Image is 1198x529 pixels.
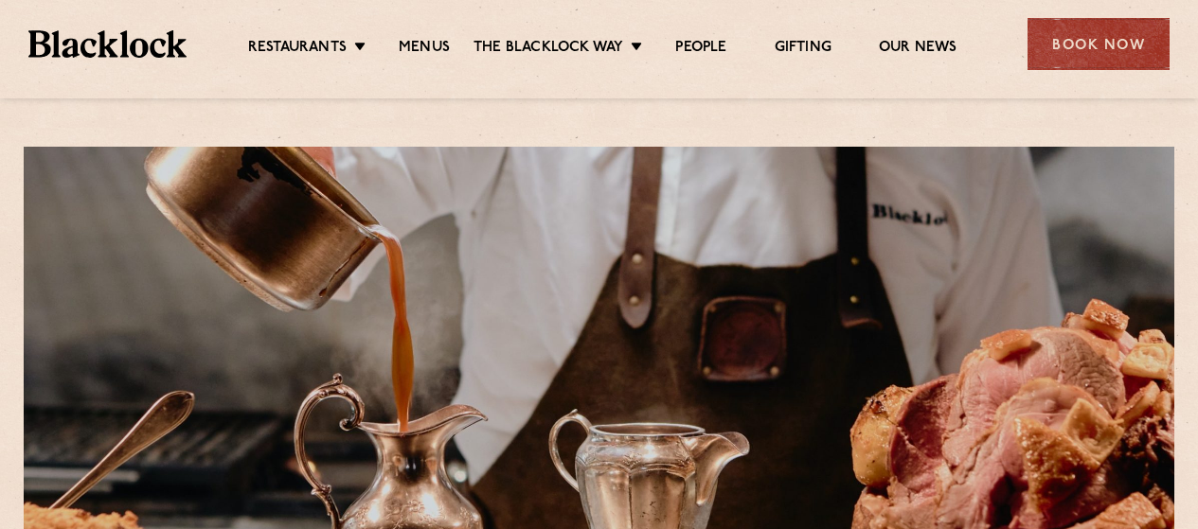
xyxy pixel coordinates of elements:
a: People [675,39,726,60]
a: Menus [399,39,450,60]
a: Gifting [775,39,831,60]
a: The Blacklock Way [474,39,623,60]
div: Book Now [1028,18,1170,70]
a: Our News [879,39,957,60]
img: BL_Textured_Logo-footer-cropped.svg [28,30,187,57]
a: Restaurants [248,39,347,60]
